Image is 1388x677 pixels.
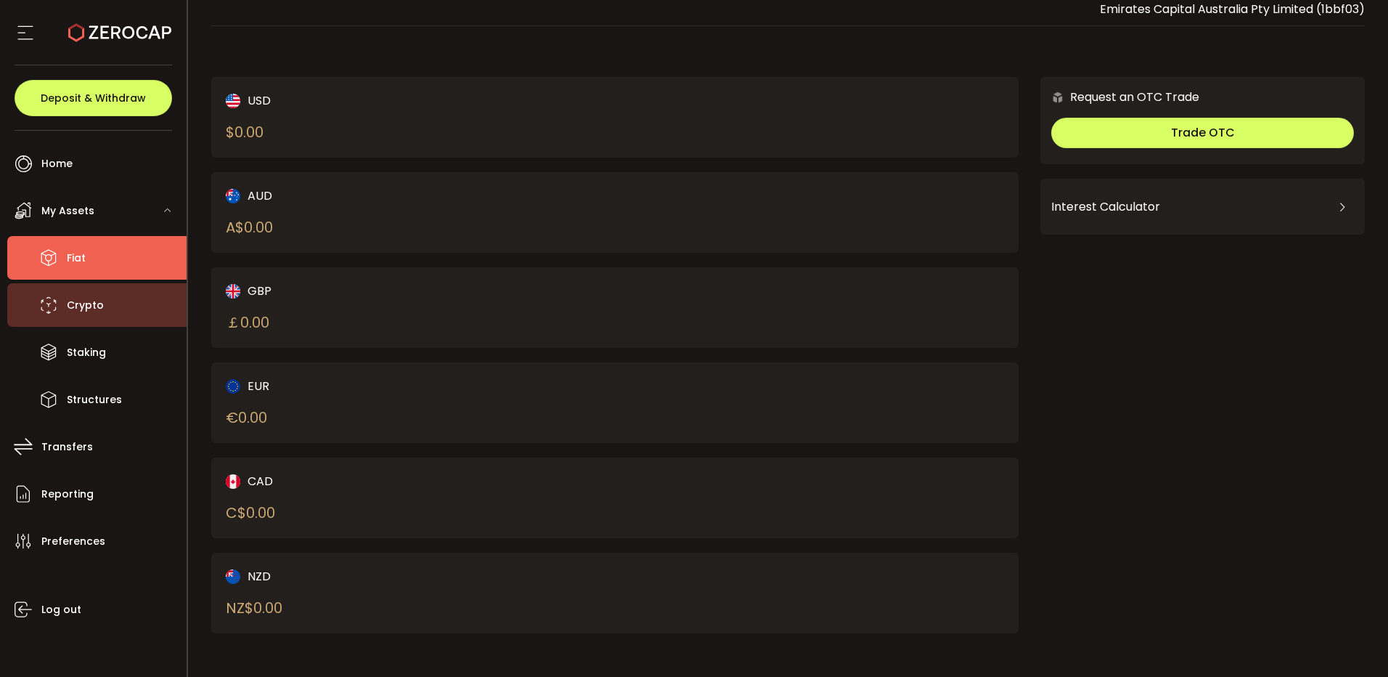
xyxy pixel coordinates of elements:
div: EUR [226,377,576,395]
span: Crypto [67,295,104,316]
div: Request an OTC Trade [1040,88,1199,106]
img: usd_portfolio.svg [226,94,240,108]
img: cad_portfolio.svg [226,474,240,489]
div: € 0.00 [226,407,267,429]
div: NZD [226,567,576,585]
button: Deposit & Withdraw [15,80,172,116]
iframe: Chat Widget [1315,607,1388,677]
button: Trade OTC [1051,118,1354,148]
div: GBP [226,282,576,300]
img: aud_portfolio.svg [226,189,240,203]
span: Transfers [41,437,93,458]
span: Preferences [41,531,105,552]
div: USD [226,92,576,110]
div: C$ 0.00 [226,502,275,524]
div: AUD [226,187,576,205]
img: gbp_portfolio.svg [226,284,240,299]
div: ￡ 0.00 [226,312,269,333]
span: My Assets [41,200,94,222]
div: CAD [226,472,576,490]
img: nzd_portfolio.svg [226,569,240,584]
img: eur_portfolio.svg [226,379,240,394]
span: Fiat [67,248,86,269]
span: Reporting [41,484,94,505]
div: NZ$ 0.00 [226,597,282,619]
span: Home [41,153,73,174]
span: Trade OTC [1171,124,1235,141]
div: $ 0.00 [226,121,264,143]
img: 6nGpN7MZ9FLuBP83NiajKbTRY4UzlzQtBKtCrLLspmCkSvCZHBKvY3NxgQaT5JnOQREvtQ257bXeeSTueZfAPizblJ+Fe8JwA... [1051,91,1064,104]
span: Emirates Capital Australia Pty Limited (1bbf03) [1100,1,1365,17]
span: Structures [67,389,122,410]
span: Deposit & Withdraw [41,93,146,103]
div: Interest Calculator [1051,190,1354,224]
span: Staking [67,342,106,363]
span: Log out [41,599,81,620]
div: A$ 0.00 [226,216,273,238]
